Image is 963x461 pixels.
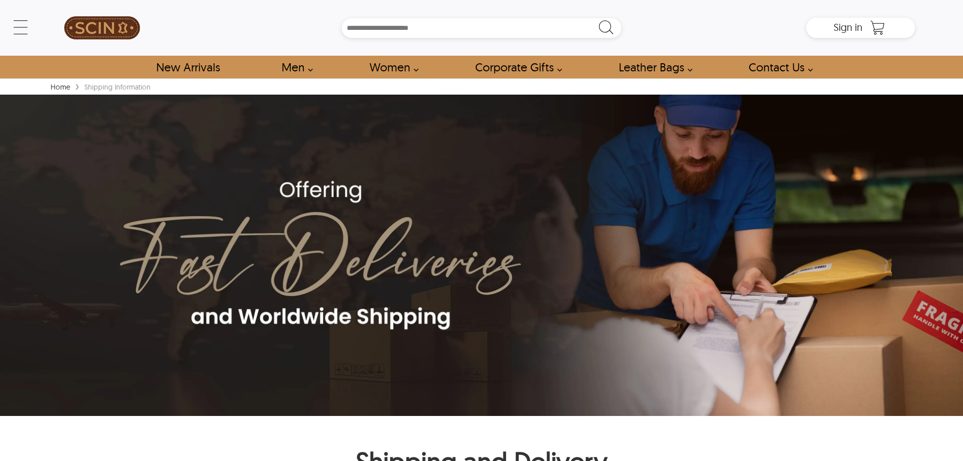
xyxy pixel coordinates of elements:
span: › [75,77,79,95]
a: Shopping Cart [867,20,888,35]
a: contact-us [737,56,818,78]
a: Home [48,82,73,92]
a: SCIN [48,5,156,51]
img: SCIN [64,5,140,51]
a: Shop Leather Corporate Gifts [464,56,568,78]
span: Sign in [834,21,862,33]
a: Shop New Arrivals [145,56,231,78]
a: shop men's leather jackets [270,56,318,78]
a: Shop Leather Bags [607,56,698,78]
div: Shipping Information [82,82,153,92]
a: Sign in [834,24,862,32]
a: Shop Women Leather Jackets [358,56,424,78]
